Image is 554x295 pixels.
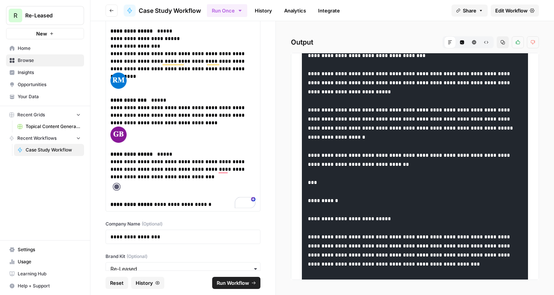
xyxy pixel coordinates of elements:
[18,258,81,265] span: Usage
[6,28,84,39] button: New
[36,30,47,37] span: New
[451,5,488,17] button: Share
[495,7,528,14] span: Edit Workflow
[291,36,539,48] h2: Output
[6,109,84,120] button: Recent Grids
[6,91,84,103] a: Your Data
[463,7,476,14] span: Share
[6,42,84,54] a: Home
[314,5,344,17] a: Integrate
[6,54,84,66] a: Browse
[110,181,123,193] img: XWXSRQAAAAZJREFUAwDXSVdhveXGXAAAAABJRU5ErkJggg==
[106,277,128,289] button: Reset
[14,11,17,20] span: R
[127,253,147,260] span: (Optional)
[17,111,45,118] span: Recent Grids
[18,69,81,76] span: Insights
[250,5,277,17] a: History
[217,279,249,287] span: Run Workflow
[110,127,127,143] img: 3YFCZAAAABklEQVQDAGQPbLrrhjI+AAAAAElFTkSuQmCC
[26,147,81,153] span: Case Study Workflow
[212,277,260,289] button: Run Workflow
[6,256,84,268] a: Usage
[139,6,201,15] span: Case Study Workflow
[18,57,81,64] span: Browse
[110,265,256,273] input: Re-Leased
[18,45,81,52] span: Home
[106,221,260,227] label: Company Name
[17,135,57,142] span: Recent Workflows
[6,6,84,25] button: Workspace: Re-Leased
[6,79,84,91] a: Opportunities
[106,253,260,260] label: Brand Kit
[6,280,84,292] button: Help + Support
[14,144,84,156] a: Case Study Workflow
[131,277,164,289] button: History
[18,246,81,253] span: Settings
[18,93,81,100] span: Your Data
[110,279,124,287] span: Reset
[280,5,311,17] a: Analytics
[18,283,81,289] span: Help + Support
[142,221,162,227] span: (Optional)
[6,244,84,256] a: Settings
[18,81,81,88] span: Opportunities
[6,66,84,79] a: Insights
[136,279,153,287] span: History
[25,12,71,19] span: Re-Leased
[14,120,84,133] a: Topical Content Generation Grid
[207,4,247,17] button: Run Once
[491,5,539,17] a: Edit Workflow
[18,270,81,277] span: Learning Hub
[110,73,127,89] img: VJac8+ryAAAAAElFTkSuQmCC
[6,133,84,144] button: Recent Workflows
[124,5,201,17] a: Case Study Workflow
[26,123,81,130] span: Topical Content Generation Grid
[6,268,84,280] a: Learning Hub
